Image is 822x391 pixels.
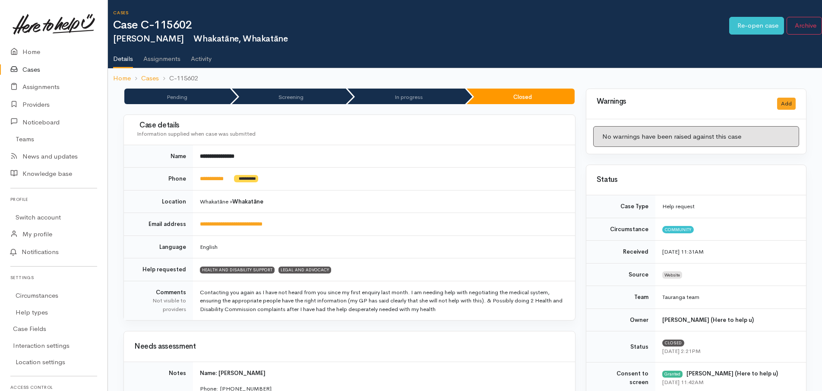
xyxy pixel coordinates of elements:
[113,10,729,15] h6: Cases
[586,308,655,331] td: Owner
[113,34,729,44] h2: [PERSON_NAME]
[662,347,796,356] div: [DATE] 2:21PM
[124,168,193,191] td: Phone
[662,378,796,387] div: [DATE] 11:42AM
[113,19,729,32] h1: Case C-115602
[143,44,180,68] a: Assignments
[586,263,655,286] td: Source
[278,267,331,273] span: LEGAL AND ADVOCACY
[193,235,575,258] td: English
[597,176,796,184] h3: Status
[137,130,565,138] div: Information supplied when case was submitted
[124,190,193,213] td: Location
[200,267,275,273] span: HEALTH AND DISABILITY SUPPORT
[467,89,575,104] li: Closed
[124,281,193,320] td: Comments
[10,194,97,205] h6: Profile
[662,371,683,378] div: Granted
[200,198,263,205] span: Whakatāne »
[124,145,193,168] td: Name
[113,73,131,83] a: Home
[586,241,655,264] td: Received
[134,343,565,351] h3: Needs assessment
[655,195,806,218] td: Help request
[787,17,822,35] button: Archive
[159,73,198,83] li: C-115602
[662,316,754,324] b: [PERSON_NAME] (Here to help u)
[586,286,655,309] td: Team
[193,281,575,320] td: Contacting you again as I have not heard from you since my first enquiry last month. I am needing...
[232,89,346,104] li: Screening
[200,369,266,377] span: Name: [PERSON_NAME]
[113,44,133,69] a: Details
[348,89,465,104] li: In progress
[141,73,159,83] a: Cases
[124,258,193,281] td: Help requested
[586,195,655,218] td: Case Type
[134,296,186,313] div: Not visible to providers
[593,126,799,147] div: No warnings have been raised against this case
[124,213,193,236] td: Email address
[189,33,288,44] span: Whakatāne, Whakatāne
[586,218,655,241] td: Circumstance
[124,89,230,104] li: Pending
[191,44,212,68] a: Activity
[777,98,796,110] button: Add
[597,98,767,106] h3: Warnings
[124,235,193,258] td: Language
[662,226,694,233] span: Community
[729,17,784,35] a: Re-open case
[686,370,778,377] b: [PERSON_NAME] (Here to help u)
[662,293,699,301] span: Tauranga team
[232,198,263,205] b: Whakatāne
[108,68,822,89] nav: breadcrumb
[662,340,684,346] span: Closed
[662,248,704,255] time: [DATE] 11:31AM
[662,271,682,278] span: Website
[10,272,97,283] h6: Settings
[586,331,655,362] td: Status
[137,121,565,130] h3: Case details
